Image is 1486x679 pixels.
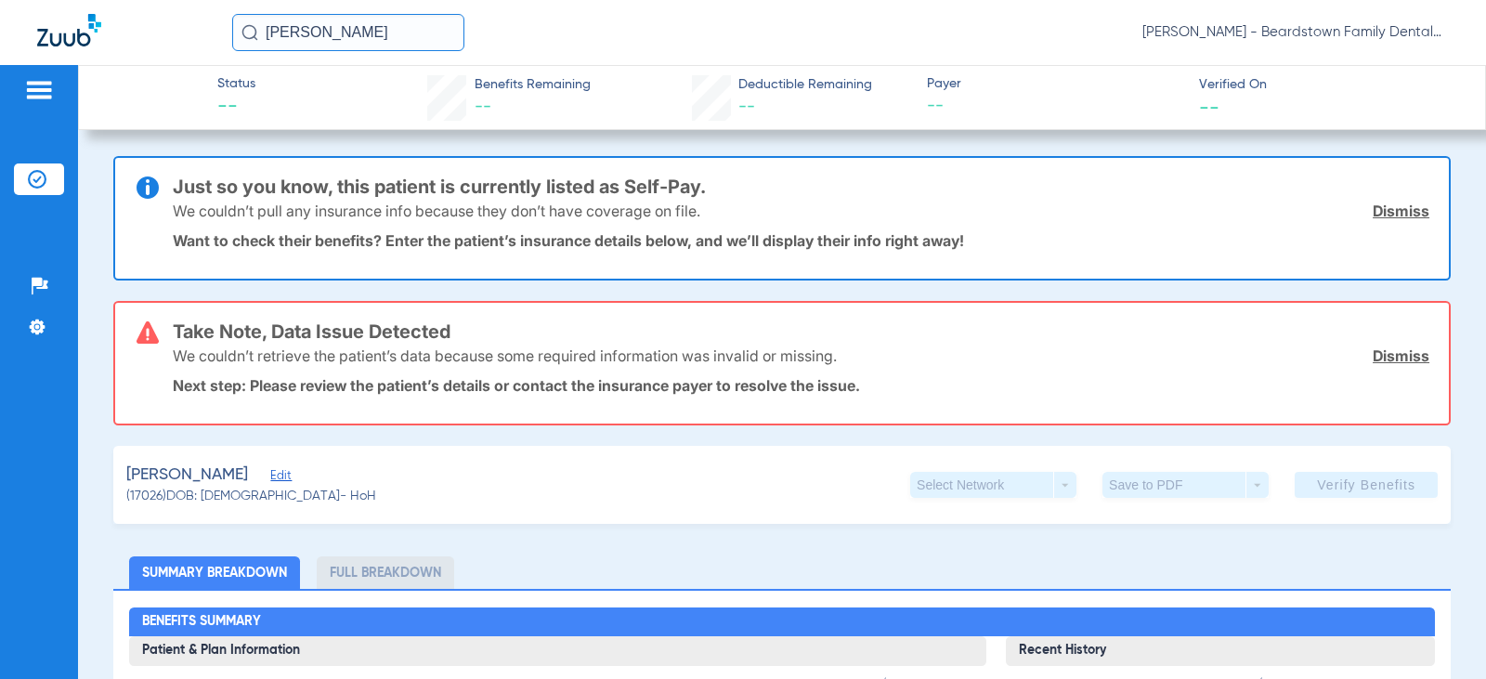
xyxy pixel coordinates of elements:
img: Zuub Logo [37,14,101,46]
p: We couldn’t pull any insurance info because they don’t have coverage on file. [173,202,700,220]
h2: Benefits Summary [129,607,1434,637]
img: Search Icon [241,24,258,41]
input: Search for patients [232,14,464,51]
a: Dismiss [1373,202,1429,220]
h3: Take Note, Data Issue Detected [173,322,1429,341]
span: [PERSON_NAME] [126,464,248,487]
h3: Just so you know, this patient is currently listed as Self-Pay. [173,177,1429,196]
p: We couldn’t retrieve the patient’s data because some required information was invalid or missing. [173,346,837,365]
span: (17026) DOB: [DEMOGRAPHIC_DATA] - HoH [126,487,376,506]
span: -- [1199,97,1219,116]
li: Full Breakdown [317,556,454,589]
span: -- [927,95,1183,118]
li: Summary Breakdown [129,556,300,589]
img: info-icon [137,176,159,199]
p: Next step: Please review the patient’s details or contact the insurance payer to resolve the issue. [173,376,1429,395]
span: Benefits Remaining [475,75,591,95]
h3: Patient & Plan Information [129,636,986,666]
span: -- [738,98,755,115]
h3: Recent History [1006,636,1434,666]
img: hamburger-icon [24,79,54,101]
span: [PERSON_NAME] - Beardstown Family Dental [1142,23,1449,42]
span: Edit [270,469,287,487]
span: Status [217,74,255,94]
span: Payer [927,74,1183,94]
span: Verified On [1199,75,1455,95]
p: Want to check their benefits? Enter the patient’s insurance details below, and we’ll display thei... [173,231,1429,250]
span: -- [475,98,491,115]
img: error-icon [137,321,159,344]
a: Dismiss [1373,346,1429,365]
span: -- [217,95,255,121]
span: Deductible Remaining [738,75,872,95]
